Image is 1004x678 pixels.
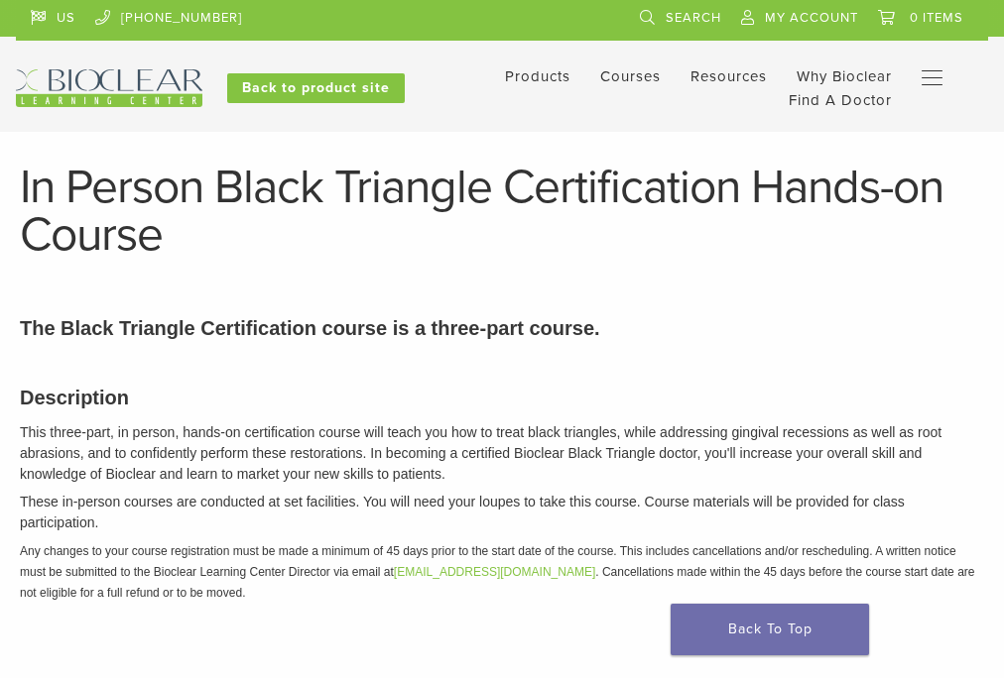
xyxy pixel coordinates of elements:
p: The Black Triangle Certification course is a three-part course. [20,313,984,343]
a: [EMAIL_ADDRESS][DOMAIN_NAME] [394,565,595,579]
h3: Description [20,383,984,412]
a: Find A Doctor [789,91,892,109]
p: These in-person courses are conducted at set facilities. You will need your loupes to take this c... [20,492,984,533]
a: Back to product site [227,73,405,103]
a: Resources [690,67,767,85]
h1: In Person Black Triangle Certification Hands-on Course [20,164,984,259]
span: 0 items [910,10,963,26]
a: Back To Top [671,604,869,655]
span: My Account [765,10,858,26]
nav: Primary Navigation [922,64,973,94]
em: Any changes to your course registration must be made a minimum of 45 days prior to the start date... [20,544,974,600]
a: Why Bioclear [797,67,892,85]
img: Bioclear [16,69,202,107]
p: This three-part, in person, hands-on certification course will teach you how to treat black trian... [20,422,984,485]
span: Search [666,10,721,26]
a: Products [505,67,570,85]
a: Courses [600,67,661,85]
